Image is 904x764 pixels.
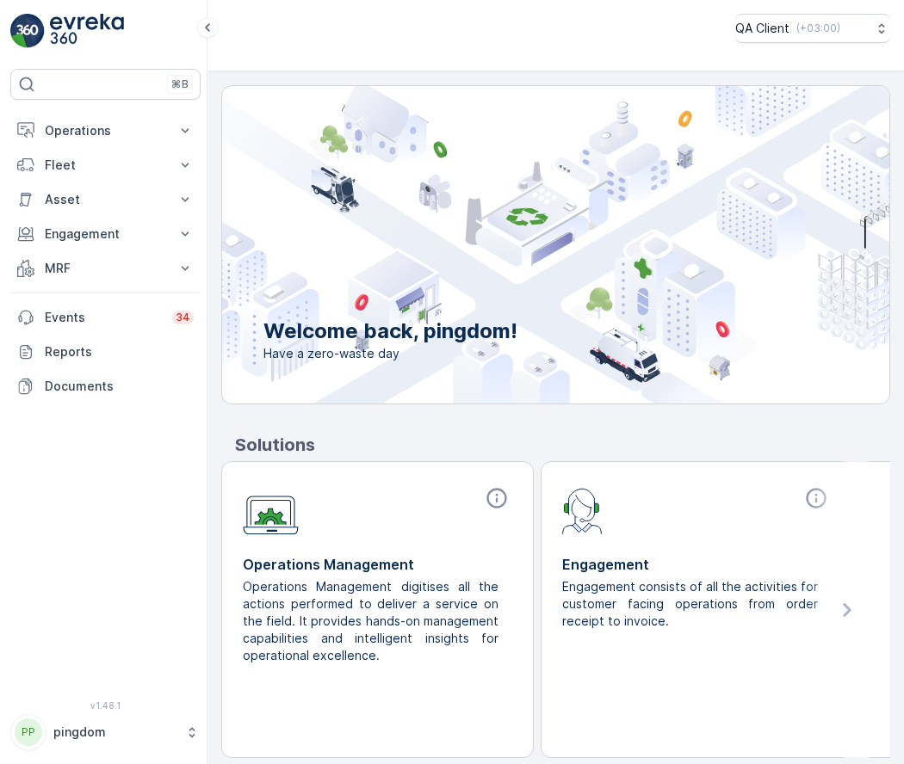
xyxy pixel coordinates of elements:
[50,14,124,48] img: logo_light-DOdMpM7g.png
[10,251,201,286] button: MRF
[45,122,166,139] p: Operations
[45,309,162,326] p: Events
[562,486,603,534] img: module-icon
[735,20,789,37] p: QA Client
[10,369,201,404] a: Documents
[53,724,176,741] p: pingdom
[45,260,166,277] p: MRF
[735,14,890,43] button: QA Client(+03:00)
[562,578,818,630] p: Engagement consists of all the activities for customer facing operations from order receipt to in...
[45,225,166,243] p: Engagement
[10,700,201,711] span: v 1.48.1
[263,317,517,345] p: Welcome back, pingdom!
[176,311,190,324] p: 34
[171,77,189,91] p: ⌘B
[45,343,194,360] p: Reports
[145,86,889,404] img: city illustration
[10,217,201,251] button: Engagement
[243,554,512,575] p: Operations Management
[45,378,194,395] p: Documents
[45,157,166,174] p: Fleet
[10,182,201,217] button: Asset
[10,714,201,750] button: PPpingdom
[10,148,201,182] button: Fleet
[263,345,517,362] span: Have a zero-waste day
[243,486,299,535] img: module-icon
[10,335,201,369] a: Reports
[796,22,840,35] p: ( +03:00 )
[235,432,890,458] p: Solutions
[10,114,201,148] button: Operations
[10,300,201,335] a: Events34
[45,191,166,208] p: Asset
[10,14,45,48] img: logo
[243,578,498,664] p: Operations Management digitises all the actions performed to deliver a service on the field. It p...
[15,718,42,746] div: PP
[562,554,832,575] p: Engagement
